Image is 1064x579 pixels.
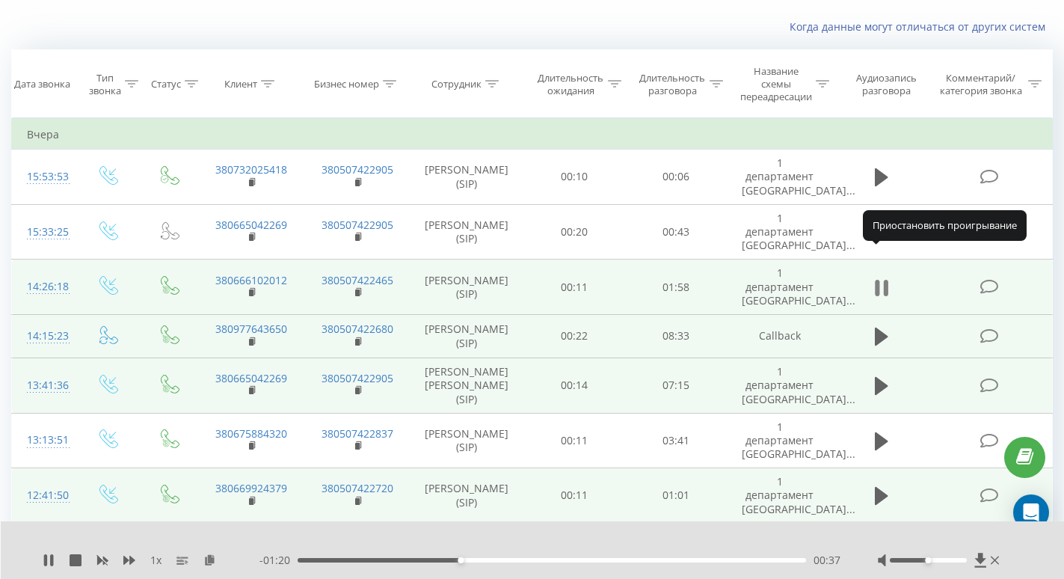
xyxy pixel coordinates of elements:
div: 14:26:18 [27,272,61,301]
div: Название схемы переадресации [740,65,812,103]
a: 380507422720 [322,481,393,495]
div: Open Intercom Messenger [1013,494,1049,530]
div: Длительность ожидания [537,72,604,97]
div: 15:53:53 [27,162,61,192]
td: Callback [727,314,832,358]
a: 380507422905 [322,162,393,177]
td: 07:15 [625,358,727,414]
a: 380665042269 [215,218,287,232]
td: [PERSON_NAME] (SIP) [410,150,523,205]
div: Accessibility label [458,557,464,563]
span: 1 департамент [GEOGRAPHIC_DATA]... [742,420,855,461]
a: 380507422837 [322,426,393,441]
span: 1 департамент [GEOGRAPHIC_DATA]... [742,156,855,197]
td: 00:14 [523,358,625,414]
td: 03:41 [625,413,727,468]
div: Статус [151,78,181,91]
div: Клиент [224,78,257,91]
a: 380507422905 [322,371,393,385]
div: Комментарий/категория звонка [937,72,1024,97]
div: 13:41:36 [27,371,61,400]
td: 08:33 [625,314,727,358]
td: [PERSON_NAME] (SIP) [410,413,523,468]
td: 01:58 [625,260,727,315]
a: 380507422465 [322,273,393,287]
td: 00:11 [523,468,625,524]
td: Вчера [12,120,1053,150]
a: 380507422680 [322,322,393,336]
div: Аудиозапись разговора [846,72,927,97]
div: 13:13:51 [27,426,61,455]
span: 1 департамент [GEOGRAPHIC_DATA]... [742,266,855,307]
a: 380665042269 [215,371,287,385]
span: - 01:20 [259,553,298,568]
td: [PERSON_NAME] (SIP) [410,314,523,358]
div: 12:41:50 [27,481,61,510]
td: [PERSON_NAME] (SIP) [410,260,523,315]
a: 380732025418 [215,162,287,177]
td: 00:06 [625,150,727,205]
td: 01:01 [625,468,727,524]
a: 380977643650 [215,322,287,336]
span: 1 департамент [GEOGRAPHIC_DATA]... [742,364,855,405]
div: 15:33:25 [27,218,61,247]
a: 380675884320 [215,426,287,441]
div: Accessibility label [926,557,932,563]
div: Длительность разговора [639,72,706,97]
td: [PERSON_NAME] (SIP) [410,204,523,260]
span: 00:37 [814,553,840,568]
div: Тип звонка [89,72,121,97]
div: Приостановить проигрывание [863,210,1027,240]
span: 1 департамент [GEOGRAPHIC_DATA]... [742,474,855,515]
span: 1 департамент [GEOGRAPHIC_DATA]... [742,211,855,252]
a: 380669924379 [215,481,287,495]
td: 00:11 [523,260,625,315]
td: 00:11 [523,413,625,468]
div: Сотрудник [431,78,482,91]
a: 380666102012 [215,273,287,287]
td: [PERSON_NAME] [PERSON_NAME] (SIP) [410,358,523,414]
td: 00:20 [523,204,625,260]
div: 14:15:23 [27,322,61,351]
div: Бизнес номер [314,78,379,91]
div: Дата звонка [14,78,70,91]
td: 00:10 [523,150,625,205]
td: 00:22 [523,314,625,358]
td: 00:43 [625,204,727,260]
a: 380507422905 [322,218,393,232]
td: [PERSON_NAME] (SIP) [410,468,523,524]
a: Когда данные могут отличаться от других систем [790,19,1053,34]
span: 1 x [150,553,162,568]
